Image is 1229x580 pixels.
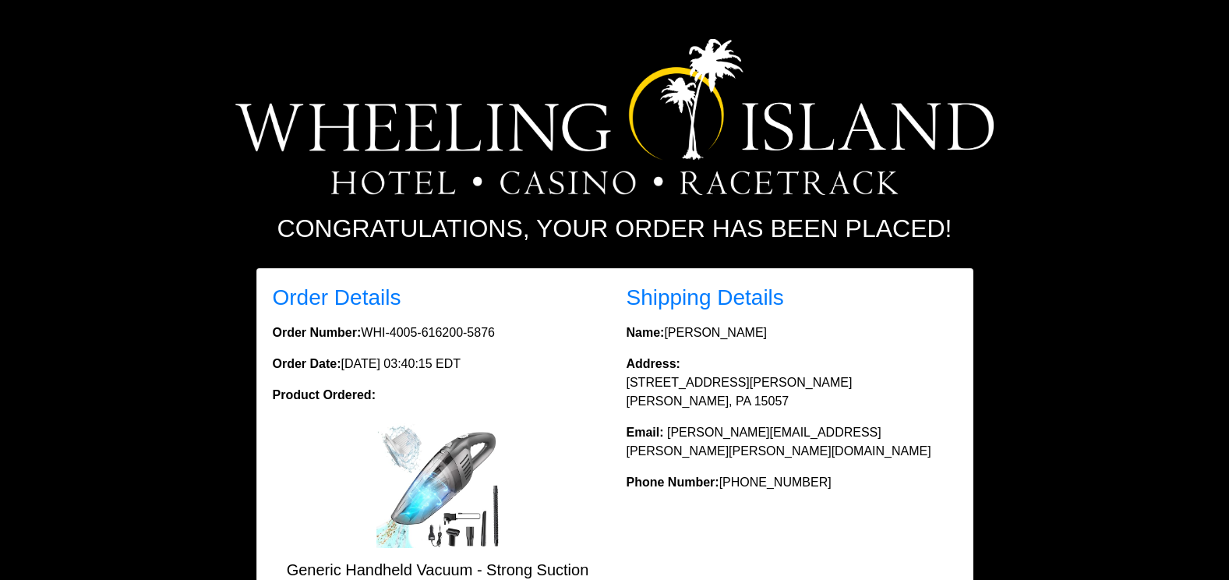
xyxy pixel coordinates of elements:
[273,285,603,311] h3: Order Details
[627,285,957,311] h3: Shipping Details
[627,476,719,489] strong: Phone Number:
[627,473,957,492] p: [PHONE_NUMBER]
[235,39,994,195] img: Logo
[182,214,1047,243] h2: Congratulations, your order has been placed!
[627,423,957,461] p: [PERSON_NAME][EMAIL_ADDRESS][PERSON_NAME][PERSON_NAME][DOMAIN_NAME]
[273,357,341,370] strong: Order Date:
[627,426,664,439] strong: Email:
[273,326,362,339] strong: Order Number:
[273,388,376,401] strong: Product Ordered:
[627,324,957,342] p: [PERSON_NAME]
[273,355,603,373] p: [DATE] 03:40:15 EDT
[273,324,603,342] p: WHI-4005-616200-5876
[627,355,957,411] p: [STREET_ADDRESS][PERSON_NAME] [PERSON_NAME], PA 15057
[627,326,665,339] strong: Name:
[376,423,500,548] img: Generic Handheld Vacuum - Strong Suction 8000PA
[627,357,680,370] strong: Address:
